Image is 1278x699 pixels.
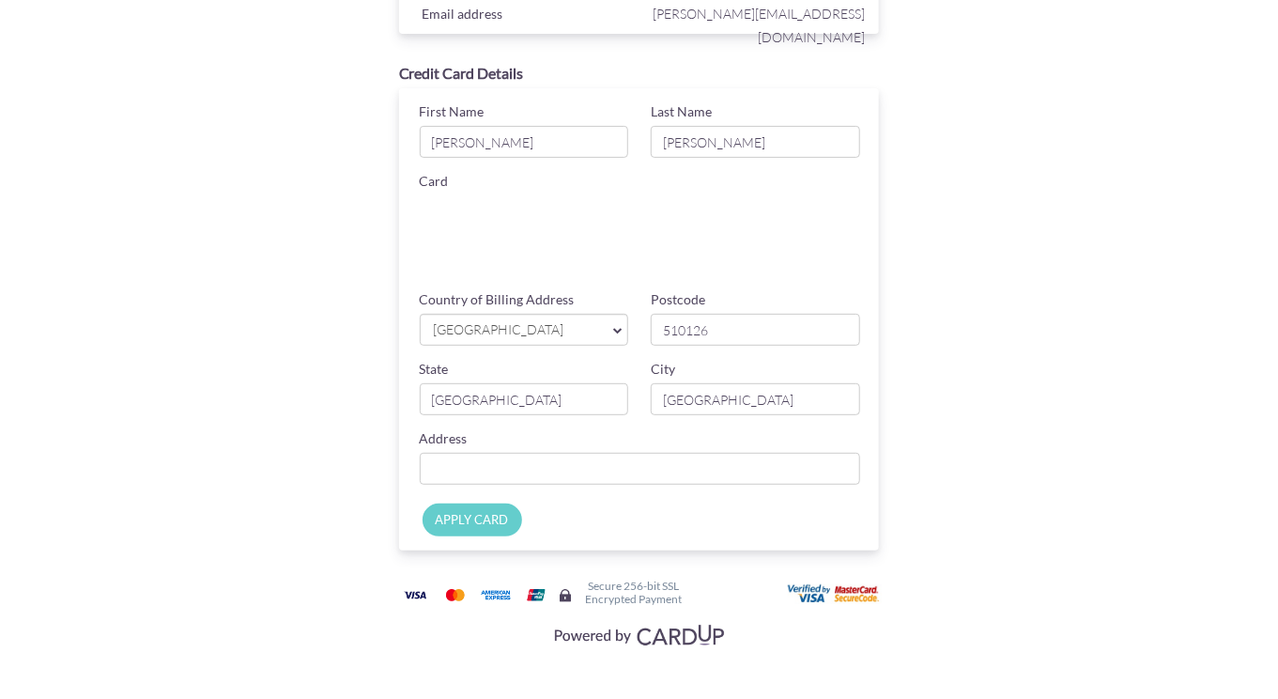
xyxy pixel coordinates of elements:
[420,172,449,191] label: Card
[437,583,474,607] img: Mastercard
[651,290,705,309] label: Postcode
[420,314,629,346] a: [GEOGRAPHIC_DATA]
[517,583,555,607] img: Union Pay
[420,360,449,379] label: State
[420,290,575,309] label: Country of Billing Address
[396,583,434,607] img: Visa
[585,580,682,604] h6: Secure 256-bit SSL Encrypted Payment
[420,249,633,283] iframe: Secure card expiration date input frame
[420,195,864,229] iframe: Secure card number input frame
[420,429,468,448] label: Address
[651,102,712,121] label: Last Name
[654,249,868,283] iframe: Secure card security code input frame
[399,63,880,85] div: Credit Card Details
[477,583,515,607] img: American Express
[432,320,598,340] span: [GEOGRAPHIC_DATA]
[420,102,485,121] label: First Name
[558,588,573,603] img: Secure lock
[788,584,882,605] img: User card
[643,2,865,49] span: [PERSON_NAME][EMAIL_ADDRESS][DOMAIN_NAME]
[408,2,644,30] div: Email address
[423,504,522,536] input: APPLY CARD
[545,617,732,652] img: Visa, Mastercard
[651,360,675,379] label: City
